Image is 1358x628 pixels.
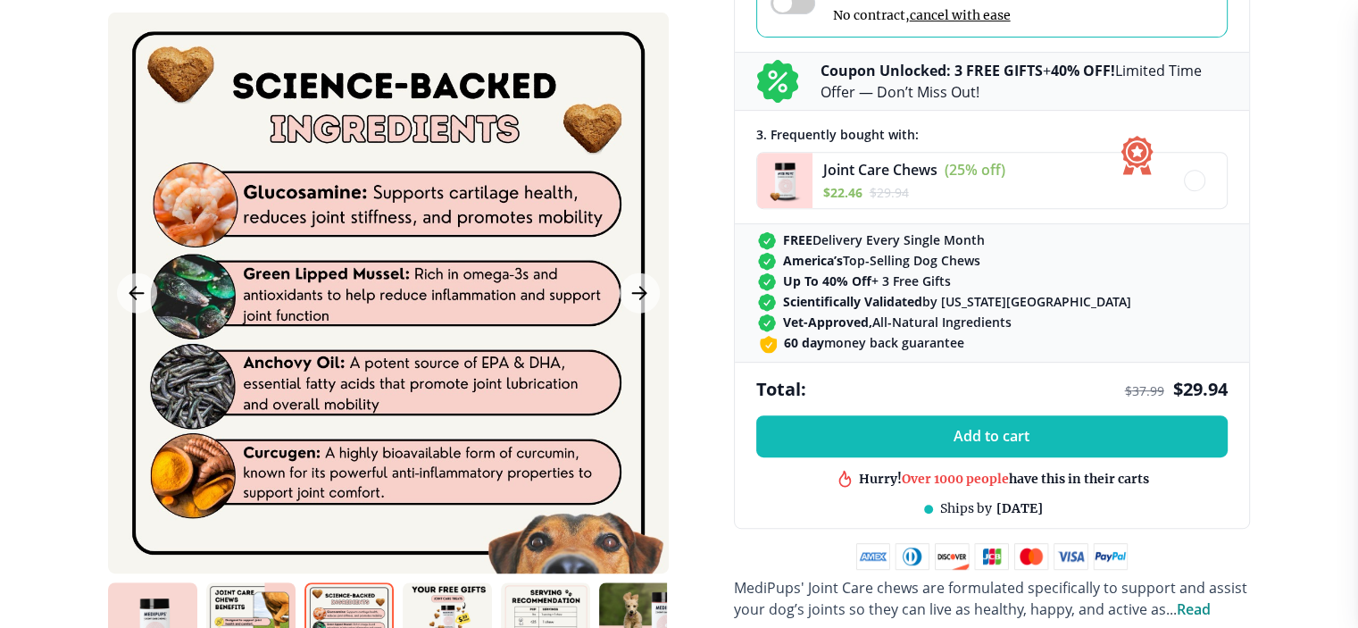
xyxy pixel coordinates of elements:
[783,252,843,269] strong: America’s
[756,377,806,401] span: Total:
[1051,61,1115,80] b: 40% OFF!
[870,184,909,201] span: $ 29.94
[821,61,1043,80] b: Coupon Unlocked: 3 FREE GIFTS
[902,462,1009,478] span: Over 1000 people
[1173,377,1228,401] span: $ 29.94
[910,7,1011,23] span: cancel with ease
[928,483,1081,500] div: in this shop
[859,462,1149,479] div: Hurry! have this in their carts
[117,273,157,314] button: Previous Image
[783,272,951,289] span: + 3 Free Gifts
[620,273,660,314] button: Next Image
[756,126,919,143] span: 3 . Frequently bought with:
[928,483,1008,499] span: Best product
[783,252,980,269] span: Top-Selling Dog Chews
[757,153,812,208] img: Joint Care Chews - Medipups
[996,500,1043,516] span: [DATE]
[945,160,1005,180] span: (25% off)
[823,184,862,201] span: $ 22.46
[1125,382,1164,399] span: $ 37.99
[734,599,1166,619] span: your dog’s joints so they can live as healthy, happy, and active as
[821,60,1228,103] p: + Limited Time Offer — Don’t Miss Out!
[823,160,937,180] span: Joint Care Chews
[784,334,824,351] strong: 60 day
[856,543,1128,570] img: payment methods
[784,334,964,351] span: money back guarantee
[954,428,1029,445] span: Add to cart
[734,578,1247,598] span: MediPups' Joint Care chews are formulated specifically to support and assist
[783,314,872,331] strong: Vet-Approved,
[783,314,1012,331] span: All-Natural Ingredients
[783,231,812,248] strong: FREE
[783,272,871,289] strong: Up To 40% Off
[756,415,1228,457] button: Add to cart
[783,293,922,310] strong: Scientifically Validated
[783,231,985,248] span: Delivery Every Single Month
[940,500,992,516] span: Ships by
[783,293,1131,310] span: by [US_STATE][GEOGRAPHIC_DATA]
[833,7,1016,23] span: No contract,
